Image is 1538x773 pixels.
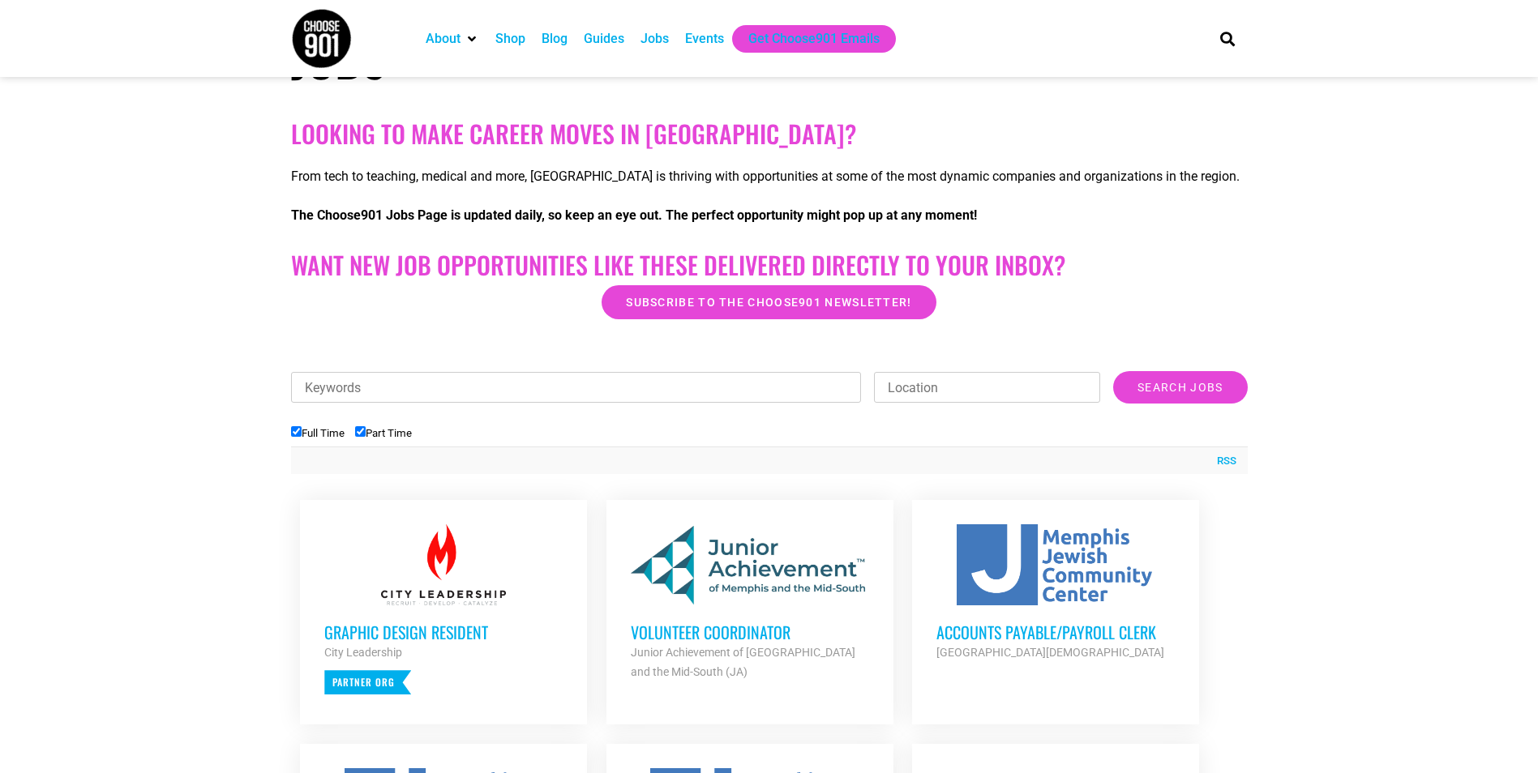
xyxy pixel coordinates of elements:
input: Keywords [291,372,862,403]
h3: Accounts Payable/Payroll Clerk [936,621,1175,643]
div: About [418,25,487,53]
strong: City Leadership [324,646,402,659]
p: From tech to teaching, medical and more, [GEOGRAPHIC_DATA] is thriving with opportunities at some... [291,167,1248,186]
span: Subscribe to the Choose901 newsletter! [626,297,911,308]
a: Blog [542,29,568,49]
div: Search [1214,25,1240,52]
strong: Junior Achievement of [GEOGRAPHIC_DATA] and the Mid-South (JA) [631,646,855,678]
input: Location [874,372,1100,403]
a: Guides [584,29,624,49]
a: About [426,29,461,49]
a: Accounts Payable/Payroll Clerk [GEOGRAPHIC_DATA][DEMOGRAPHIC_DATA] [912,500,1199,686]
a: RSS [1209,453,1236,469]
a: Get Choose901 Emails [748,29,880,49]
h2: Looking to make career moves in [GEOGRAPHIC_DATA]? [291,119,1248,148]
a: Volunteer Coordinator Junior Achievement of [GEOGRAPHIC_DATA] and the Mid-South (JA) [606,500,893,706]
a: Subscribe to the Choose901 newsletter! [602,285,936,319]
h1: Jobs [291,28,761,87]
strong: The Choose901 Jobs Page is updated daily, so keep an eye out. The perfect opportunity might pop u... [291,207,977,223]
input: Full Time [291,426,302,437]
input: Search Jobs [1113,371,1247,404]
input: Part Time [355,426,366,437]
a: Graphic Design Resident City Leadership Partner Org [300,500,587,719]
h3: Graphic Design Resident [324,621,563,643]
nav: Main nav [418,25,1193,53]
strong: [GEOGRAPHIC_DATA][DEMOGRAPHIC_DATA] [936,646,1164,659]
h2: Want New Job Opportunities like these Delivered Directly to your Inbox? [291,250,1248,280]
a: Shop [495,29,525,49]
label: Part Time [355,427,412,439]
p: Partner Org [324,670,411,694]
a: Jobs [640,29,669,49]
a: Events [685,29,724,49]
h3: Volunteer Coordinator [631,621,869,643]
label: Full Time [291,427,345,439]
